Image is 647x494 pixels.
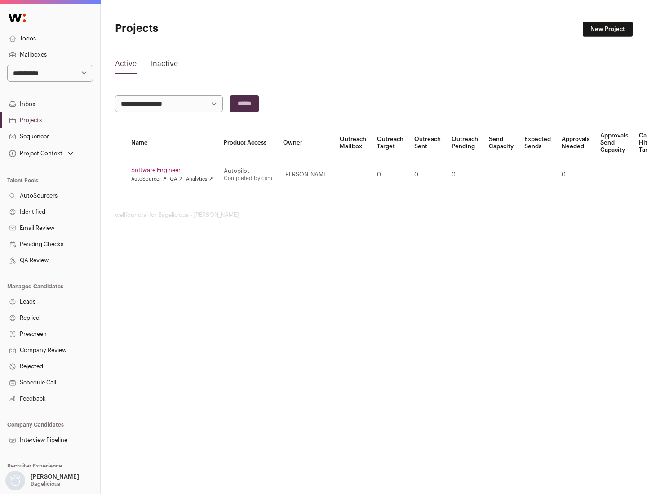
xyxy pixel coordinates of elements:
[115,22,288,36] h1: Projects
[556,127,595,159] th: Approvals Needed
[218,127,278,159] th: Product Access
[7,150,62,157] div: Project Context
[131,176,166,183] a: AutoSourcer ↗
[131,167,213,174] a: Software Engineer
[595,127,634,159] th: Approvals Send Capacity
[278,159,334,190] td: [PERSON_NAME]
[556,159,595,190] td: 0
[7,147,75,160] button: Open dropdown
[278,127,334,159] th: Owner
[186,176,213,183] a: Analytics ↗
[446,159,483,190] td: 0
[483,127,519,159] th: Send Capacity
[372,159,409,190] td: 0
[519,127,556,159] th: Expected Sends
[4,9,31,27] img: Wellfound
[115,58,137,73] a: Active
[224,176,272,181] a: Completed by csm
[31,473,79,481] p: [PERSON_NAME]
[115,212,633,219] footer: wellfound:ai for Bagelicious - [PERSON_NAME]
[446,127,483,159] th: Outreach Pending
[409,127,446,159] th: Outreach Sent
[170,176,182,183] a: QA ↗
[372,127,409,159] th: Outreach Target
[5,471,25,490] img: nopic.png
[583,22,633,37] a: New Project
[224,168,272,175] div: Autopilot
[409,159,446,190] td: 0
[151,58,178,73] a: Inactive
[334,127,372,159] th: Outreach Mailbox
[4,471,81,490] button: Open dropdown
[126,127,218,159] th: Name
[31,481,60,488] p: Bagelicious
